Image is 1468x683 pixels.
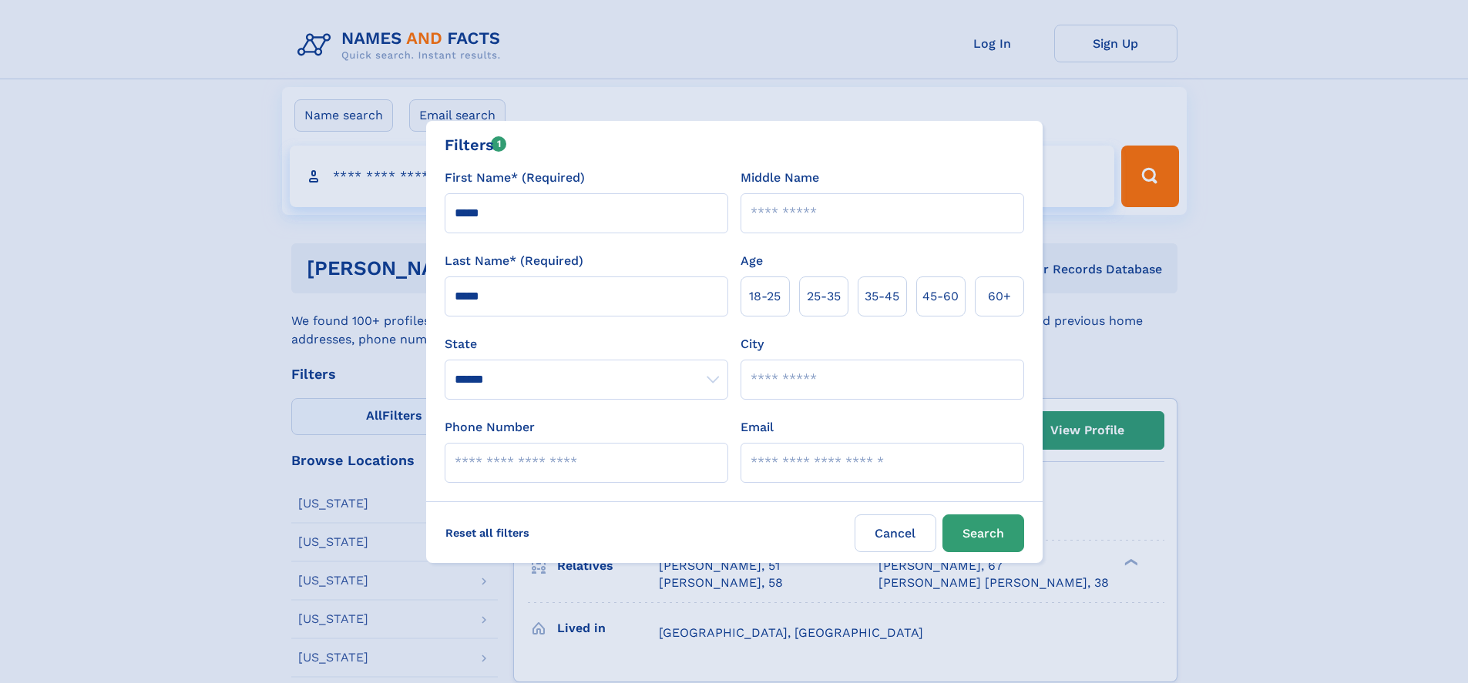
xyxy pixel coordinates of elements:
[942,514,1024,552] button: Search
[741,252,763,270] label: Age
[445,418,535,437] label: Phone Number
[922,287,959,306] span: 45‑60
[445,169,585,187] label: First Name* (Required)
[865,287,899,306] span: 35‑45
[741,335,764,353] label: City
[435,514,539,551] label: Reset all filters
[855,514,936,552] label: Cancel
[741,169,819,187] label: Middle Name
[807,287,841,306] span: 25‑35
[445,252,583,270] label: Last Name* (Required)
[741,418,774,437] label: Email
[445,335,728,353] label: State
[445,133,507,156] div: Filters
[749,287,781,306] span: 18‑25
[988,287,1011,306] span: 60+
